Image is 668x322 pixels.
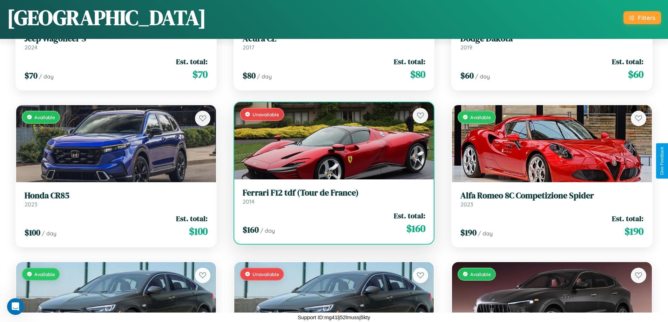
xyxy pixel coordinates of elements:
span: Est. total: [176,213,208,224]
span: Unavailable [252,271,279,277]
span: Unavailable [252,111,279,117]
span: 2023 [460,201,473,208]
span: / day [475,73,490,80]
h1: [GEOGRAPHIC_DATA] [7,3,206,32]
span: / day [260,227,275,234]
a: Acura CL2017 [243,34,426,51]
span: $ 80 [243,70,256,81]
a: Alfa Romeo 8C Competizione Spider2023 [460,191,643,208]
div: Filters [638,14,655,21]
span: / day [257,73,272,80]
span: / day [478,230,493,237]
h3: Dodge Dakota [460,34,643,44]
span: $ 70 [193,67,208,81]
span: $ 100 [189,224,208,238]
span: Available [34,114,55,120]
span: Est. total: [176,56,208,67]
span: Est. total: [612,213,643,224]
span: 2014 [243,198,255,205]
span: Available [470,271,491,277]
span: $ 70 [25,70,38,81]
span: 2024 [25,44,38,51]
span: Est. total: [394,56,425,67]
a: Ferrari F12 tdf (Tour de France)2014 [243,188,426,205]
span: $ 60 [628,67,643,81]
span: / day [39,73,54,80]
span: / day [42,230,56,237]
span: $ 160 [406,221,425,235]
h3: Jeep Wagoneer S [25,34,208,44]
span: 2019 [460,44,472,51]
span: Est. total: [394,211,425,221]
h3: Ferrari F12 tdf (Tour de France) [243,188,426,198]
span: $ 160 [243,224,259,235]
p: Support ID: mg41lj52lmussj5kty [298,313,370,322]
span: Available [34,271,55,277]
span: $ 190 [625,224,643,238]
a: Honda CR852023 [25,191,208,208]
h3: Alfa Romeo 8C Competizione Spider [460,191,643,201]
h3: Honda CR85 [25,191,208,201]
div: Give Feedback [660,147,664,175]
iframe: Intercom live chat [7,298,24,315]
span: $ 80 [410,67,425,81]
span: Est. total: [612,56,643,67]
button: Filters [623,11,661,24]
span: Available [470,114,491,120]
span: $ 100 [25,227,40,238]
span: $ 190 [460,227,477,238]
span: 2017 [243,44,254,51]
a: Dodge Dakota2019 [460,34,643,51]
a: Jeep Wagoneer S2024 [25,34,208,51]
h3: Acura CL [243,34,426,44]
span: 2023 [25,201,37,208]
span: $ 60 [460,70,474,81]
